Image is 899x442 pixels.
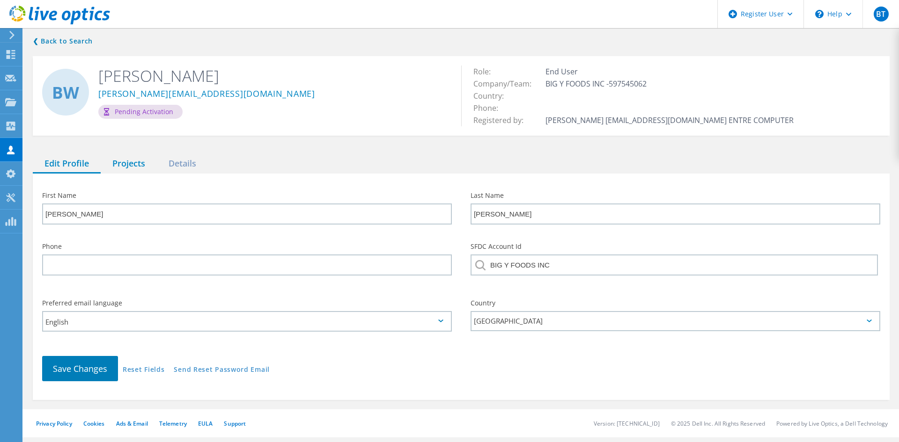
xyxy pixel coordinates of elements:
[42,300,452,306] label: Preferred email language
[471,300,880,306] label: Country
[36,420,72,428] a: Privacy Policy
[42,356,118,381] button: Save Changes
[473,103,508,113] span: Phone:
[174,366,270,374] a: Send Reset Password Email
[9,20,110,26] a: Live Optics Dashboard
[471,192,880,199] label: Last Name
[83,420,105,428] a: Cookies
[159,420,187,428] a: Telemetry
[594,420,660,428] li: Version: [TECHNICAL_ID]
[815,10,824,18] svg: \n
[98,105,183,119] div: Pending Activation
[42,243,452,250] label: Phone
[101,154,157,174] div: Projects
[473,115,533,125] span: Registered by:
[473,66,500,77] span: Role:
[98,65,447,86] h2: [PERSON_NAME]
[33,154,101,174] div: Edit Profile
[198,420,213,428] a: EULA
[545,79,656,89] span: BIG Y FOODS INC -597545062
[471,311,880,331] div: [GEOGRAPHIC_DATA]
[471,243,880,250] label: SFDC Account Id
[98,89,315,99] a: [PERSON_NAME][EMAIL_ADDRESS][DOMAIN_NAME]
[543,65,796,78] td: End User
[52,84,79,101] span: BW
[53,363,107,374] span: Save Changes
[224,420,246,428] a: Support
[876,10,885,18] span: BT
[543,114,796,126] td: [PERSON_NAME] [EMAIL_ADDRESS][DOMAIN_NAME] ENTRE COMPUTER
[776,420,888,428] li: Powered by Live Optics, a Dell Technology
[473,91,513,101] span: Country:
[116,420,148,428] a: Ads & Email
[671,420,765,428] li: © 2025 Dell Inc. All Rights Reserved
[123,366,164,374] a: Reset Fields
[33,36,93,47] a: Back to search
[473,79,541,89] span: Company/Team:
[42,192,452,199] label: First Name
[157,154,208,174] div: Details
